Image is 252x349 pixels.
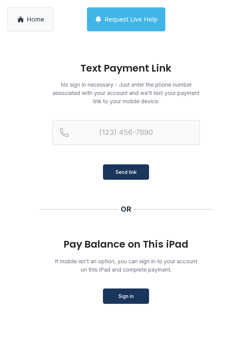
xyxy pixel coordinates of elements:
[121,204,131,214] div: OR
[52,63,200,73] h1: Text Payment Link
[118,292,134,300] span: Sign in
[52,239,200,250] div: Pay Balance on This iPad
[52,120,200,145] input: Reservation phone number
[27,15,44,24] span: Home
[52,80,200,105] p: No sign in necessary - Just enter the phone number associated with your account and we’ll text yo...
[116,168,137,176] span: Send link
[104,15,158,24] span: Request Live Help
[52,257,200,274] p: If mobile isn’t an option, you can sign in to your account on this iPad and complete payment.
